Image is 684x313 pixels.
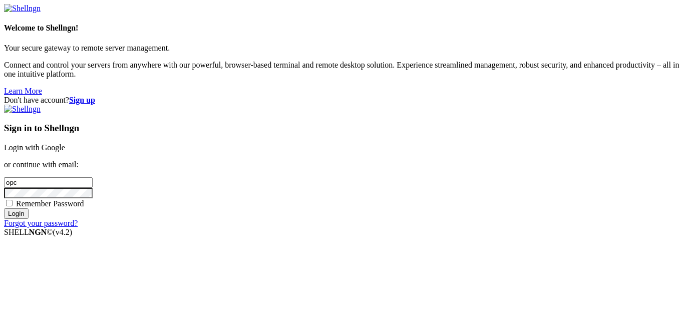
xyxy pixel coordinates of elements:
a: Learn More [4,87,42,95]
span: 4.2.0 [53,228,73,236]
a: Sign up [69,96,95,104]
span: SHELL © [4,228,72,236]
input: Login [4,208,29,219]
p: Your secure gateway to remote server management. [4,44,680,53]
h4: Welcome to Shellngn! [4,24,680,33]
h3: Sign in to Shellngn [4,123,680,134]
input: Remember Password [6,200,13,206]
input: Email address [4,177,93,188]
div: Don't have account? [4,96,680,105]
b: NGN [29,228,47,236]
p: Connect and control your servers from anywhere with our powerful, browser-based terminal and remo... [4,61,680,79]
span: Remember Password [16,199,84,208]
a: Forgot your password? [4,219,78,227]
a: Login with Google [4,143,65,152]
img: Shellngn [4,105,41,114]
p: or continue with email: [4,160,680,169]
img: Shellngn [4,4,41,13]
